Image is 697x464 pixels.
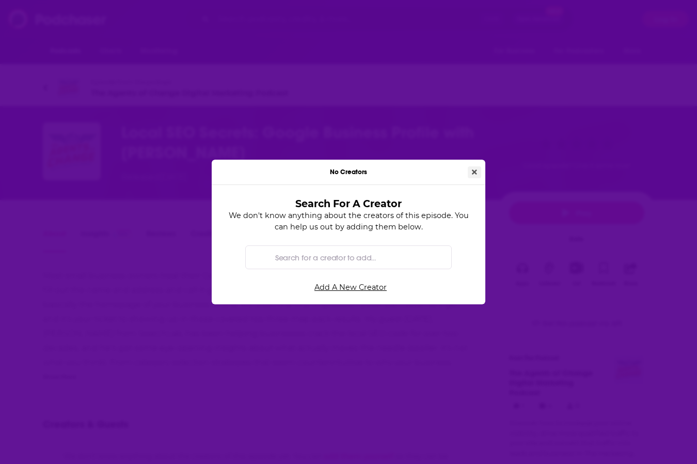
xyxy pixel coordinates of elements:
[224,210,473,233] p: We don't know anything about the creators of this episode. You can help us out by adding them below.
[271,245,443,269] input: Search for a creator to add...
[212,160,485,185] div: No Creators
[241,197,456,210] h3: Search For A Creator
[468,166,481,178] button: Close
[228,275,473,299] a: Add A New Creator
[245,245,452,269] div: Search by entity type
